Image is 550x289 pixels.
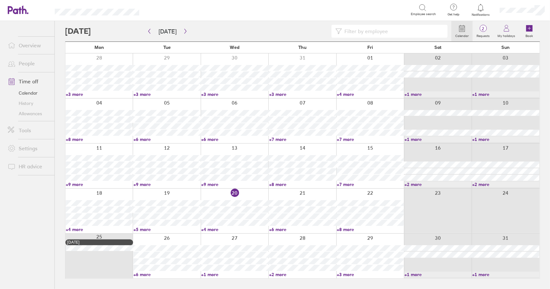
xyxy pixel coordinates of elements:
[201,272,268,277] a: +1 more
[472,136,539,142] a: +1 more
[519,21,540,42] a: Book
[337,272,404,277] a: +3 more
[3,108,54,119] a: Allowances
[473,21,494,42] a: 2Requests
[411,12,436,16] span: Employee search
[269,136,336,142] a: +7 more
[201,136,268,142] a: +6 more
[404,182,471,187] a: +2 more
[522,32,537,38] label: Book
[494,21,519,42] a: My holidays
[502,45,510,50] span: Sun
[3,124,54,137] a: Tools
[473,26,494,31] span: 2
[67,240,131,245] div: [DATE]
[201,91,268,97] a: +3 more
[337,136,404,142] a: +7 more
[133,272,200,277] a: +6 more
[3,39,54,52] a: Overview
[494,32,519,38] label: My holidays
[3,57,54,70] a: People
[94,45,104,50] span: Mon
[133,91,200,97] a: +3 more
[451,32,473,38] label: Calendar
[337,91,404,97] a: +4 more
[269,91,336,97] a: +3 more
[133,227,200,232] a: +5 more
[3,142,54,155] a: Settings
[337,182,404,187] a: +7 more
[133,182,200,187] a: +9 more
[337,227,404,232] a: +8 more
[298,45,306,50] span: Thu
[443,13,464,16] span: Get help
[269,272,336,277] a: +2 more
[3,98,54,108] a: History
[470,13,491,17] span: Notifications
[472,272,539,277] a: +1 more
[404,136,471,142] a: +1 more
[3,160,54,173] a: HR advice
[472,91,539,97] a: +1 more
[451,21,473,42] a: Calendar
[133,136,200,142] a: +6 more
[470,3,491,17] a: Notifications
[269,182,336,187] a: +8 more
[3,75,54,88] a: Time off
[157,7,173,13] div: Search
[66,136,133,142] a: +8 more
[404,272,471,277] a: +1 more
[269,227,336,232] a: +6 more
[66,182,133,187] a: +9 more
[201,227,268,232] a: +4 more
[434,45,441,50] span: Sat
[367,45,373,50] span: Fri
[230,45,240,50] span: Wed
[66,227,133,232] a: +4 more
[153,26,182,37] button: [DATE]
[3,88,54,98] a: Calendar
[201,182,268,187] a: +9 more
[66,91,133,97] a: +3 more
[342,25,444,37] input: Filter by employee
[472,182,539,187] a: +2 more
[473,32,494,38] label: Requests
[163,45,171,50] span: Tue
[404,91,471,97] a: +1 more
